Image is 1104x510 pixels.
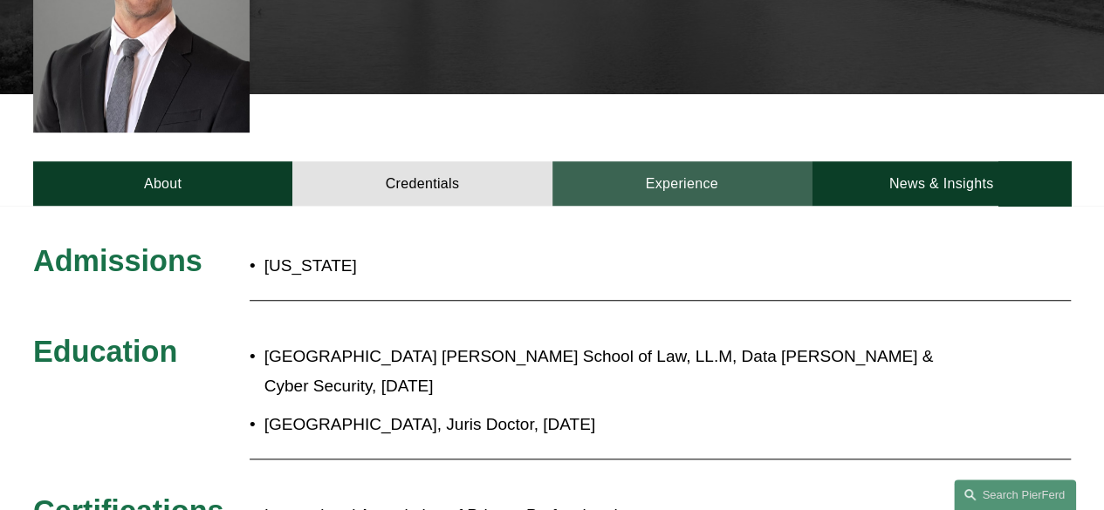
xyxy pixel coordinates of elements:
[264,410,942,439] p: [GEOGRAPHIC_DATA], Juris Doctor, [DATE]
[954,479,1076,510] a: Search this site
[552,161,812,206] a: Experience
[812,161,1071,206] a: News & Insights
[292,161,552,206] a: Credentials
[33,161,292,206] a: About
[33,244,202,277] span: Admissions
[264,342,942,402] p: [GEOGRAPHIC_DATA] [PERSON_NAME] School of Law, LL.M, Data [PERSON_NAME] & Cyber Security, [DATE]
[264,251,639,281] p: [US_STATE]
[33,335,177,368] span: Education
